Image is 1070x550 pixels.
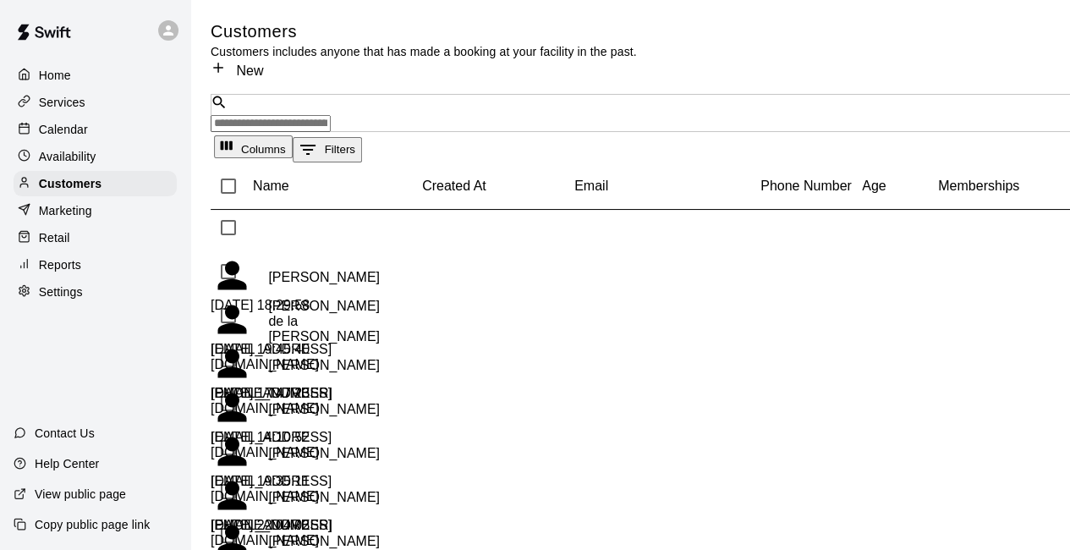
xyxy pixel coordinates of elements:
[35,425,95,442] p: Contact Us
[862,162,938,210] div: Age
[39,283,83,300] p: Settings
[574,162,760,210] div: Email
[422,162,574,210] div: Created At
[39,94,85,111] p: Services
[14,252,177,278] a: Reports
[39,67,71,84] p: Home
[211,43,637,60] p: Customers includes anyone that has made a booking at your facility in the past.
[35,486,126,503] p: View public page
[253,162,422,210] div: Name
[14,144,177,169] a: Availability
[35,455,99,472] p: Help Center
[39,175,102,192] p: Customers
[39,148,96,165] p: Availability
[211,20,637,43] h5: Customers
[760,162,862,210] div: Phone Number
[211,63,263,78] a: New
[39,121,88,138] p: Calendar
[293,137,362,162] button: Show filters
[14,171,177,196] a: Customers
[35,516,150,533] p: Copy public page link
[14,90,177,115] a: Services
[14,279,177,305] a: Settings
[14,63,177,88] a: Home
[14,117,177,142] a: Calendar
[39,202,92,219] p: Marketing
[39,256,81,273] p: Reports
[214,135,293,158] button: Select columns
[14,225,177,250] a: Retail
[39,229,70,246] p: Retail
[14,198,177,223] a: Marketing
